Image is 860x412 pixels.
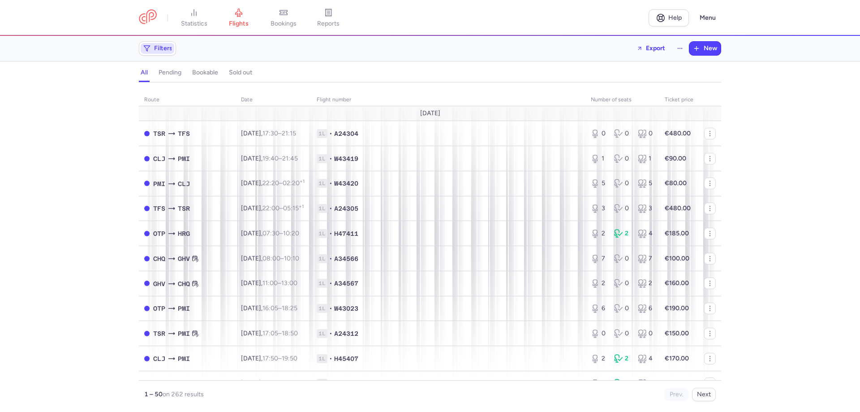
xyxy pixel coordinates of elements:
div: 0 [591,379,607,388]
div: 2 [614,229,630,238]
div: 0 [614,129,630,138]
span: – [262,304,297,312]
span: reports [317,20,340,28]
time: 11:00 [262,279,278,287]
span: H47411 [334,229,358,238]
span: • [329,179,332,188]
span: PMI [178,154,190,164]
span: A24312 [334,329,358,338]
span: New [704,45,717,52]
h4: pending [159,69,181,77]
span: 1L [317,179,327,188]
span: TFS [178,129,190,139]
span: A34567 [334,279,358,288]
span: PMI [153,179,165,189]
span: 1L [317,379,327,388]
a: CitizenPlane red outlined logo [139,9,157,26]
strong: €150.00 [665,330,689,337]
span: TSR [153,329,165,338]
div: 7 [638,254,654,263]
span: [DATE], [241,155,298,162]
time: 17:05 [262,330,278,337]
a: reports [306,8,351,28]
span: 1L [317,154,327,163]
span: H45407 [334,354,358,363]
div: 5 [638,179,654,188]
span: A24305 [334,204,358,213]
th: Ticket price [659,93,699,107]
span: GHV [153,279,165,289]
strong: €100.00 [665,379,689,387]
div: 4 [638,229,654,238]
strong: €170.00 [665,355,689,362]
sup: +1 [300,178,305,184]
strong: €90.00 [665,155,686,162]
time: 08:00 [262,255,280,262]
button: Export [631,41,671,56]
span: [DATE] [420,110,440,117]
h4: bookable [192,69,218,77]
div: 1 [638,154,654,163]
span: – [262,279,297,287]
div: 2 [614,379,630,388]
time: 17:50 [262,355,278,362]
span: PMI [178,304,190,313]
div: 0 [638,129,654,138]
div: 4 [638,354,654,363]
span: W43419 [334,154,358,163]
div: 2 [638,279,654,288]
span: • [329,354,332,363]
span: – [262,355,297,362]
div: 0 [638,329,654,338]
span: – [262,230,299,237]
strong: €190.00 [665,304,689,312]
button: Next [692,388,716,401]
span: – [262,204,304,212]
time: 18:50 [282,330,298,337]
span: • [329,154,332,163]
button: Prev. [665,388,688,401]
span: • [329,204,332,213]
span: [DATE], [241,379,297,387]
time: 02:20 [283,179,305,187]
div: 0 [614,204,630,213]
span: 1L [317,254,327,263]
time: 22:20 [262,179,279,187]
time: 19:10 [262,379,277,387]
span: 1L [317,279,327,288]
span: PMI [178,354,190,364]
div: 5 [591,179,607,188]
span: 1L [317,204,327,213]
span: • [329,304,332,313]
span: [DATE], [241,304,297,312]
span: 1L [317,329,327,338]
time: 21:45 [282,155,298,162]
time: 05:15 [283,204,304,212]
strong: €185.00 [665,230,689,237]
span: [DATE], [241,255,299,262]
div: 0 [614,329,630,338]
div: 0 [614,154,630,163]
span: [DATE], [241,279,297,287]
span: TSR [178,204,190,213]
span: 1L [317,354,327,363]
span: 1L [317,129,327,138]
span: OTP [153,304,165,313]
div: 6 [591,304,607,313]
span: – [262,155,298,162]
span: statistics [181,20,207,28]
div: 2 [638,379,654,388]
span: HRG [178,229,190,239]
time: 22:00 [262,204,279,212]
button: New [689,42,721,55]
span: [DATE], [241,355,297,362]
div: 0 [614,279,630,288]
span: Export [646,45,665,52]
div: 2 [591,229,607,238]
h4: all [141,69,148,77]
span: on 262 results [163,390,204,398]
div: 2 [614,354,630,363]
span: Help [668,14,682,21]
time: 16:05 [262,304,278,312]
div: 0 [591,329,607,338]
